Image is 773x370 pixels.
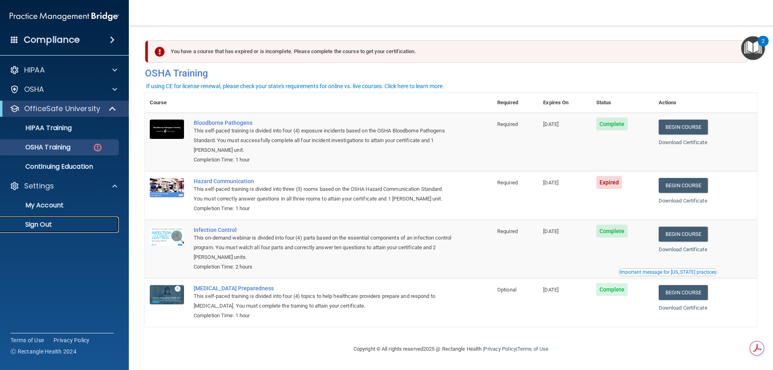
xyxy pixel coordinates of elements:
[155,47,165,57] img: exclamation-circle-solid-danger.72ef9ffc.png
[596,176,622,189] span: Expired
[497,287,517,293] span: Optional
[24,65,45,75] p: HIPAA
[591,93,654,113] th: Status
[148,40,748,63] div: You have a course that has expired or is incomplete. Please complete the course to get your certi...
[145,68,757,79] h4: OSHA Training
[659,285,708,300] a: Begin Course
[762,41,765,52] div: 2
[659,305,707,311] a: Download Certificate
[10,8,119,25] img: PMB logo
[194,311,452,320] div: Completion Time: 1 hour
[10,85,117,94] a: OSHA
[93,143,103,153] img: danger-circle.6113f641.png
[543,180,558,186] span: [DATE]
[596,283,628,296] span: Complete
[24,104,100,114] p: OfficeSafe University
[543,121,558,127] span: [DATE]
[194,204,452,213] div: Completion Time: 1 hour
[741,36,765,60] button: Open Resource Center, 2 new notifications
[492,93,538,113] th: Required
[5,221,115,229] p: Sign Out
[5,143,70,151] p: OSHA Training
[194,227,452,233] a: Infection Control
[538,93,591,113] th: Expires On
[5,124,72,132] p: HIPAA Training
[194,126,452,155] div: This self-paced training is divided into four (4) exposure incidents based on the OSHA Bloodborne...
[543,228,558,234] span: [DATE]
[484,346,516,352] a: Privacy Policy
[194,155,452,165] div: Completion Time: 1 hour
[194,178,452,184] a: Hazard Communication
[10,336,44,344] a: Terms of Use
[146,83,444,89] div: If using CE for license renewal, please check your state's requirements for online vs. live cours...
[54,336,90,344] a: Privacy Policy
[517,346,548,352] a: Terms of Use
[497,121,518,127] span: Required
[145,93,189,113] th: Course
[194,291,452,311] div: This self-paced training is divided into four (4) topics to help healthcare providers prepare and...
[659,198,707,204] a: Download Certificate
[10,65,117,75] a: HIPAA
[10,181,117,191] a: Settings
[194,120,452,126] a: Bloodborne Pathogens
[618,268,717,276] button: Read this if you are a dental practitioner in the state of CA
[10,347,76,356] span: Ⓒ Rectangle Health 2024
[497,180,518,186] span: Required
[497,228,518,234] span: Required
[659,120,708,134] a: Begin Course
[659,227,708,242] a: Begin Course
[145,82,445,90] button: If using CE for license renewal, please check your state's requirements for online vs. live cours...
[194,262,452,272] div: Completion Time: 2 hours
[304,336,598,362] div: Copyright © All rights reserved 2025 @ Rectangle Health | |
[543,287,558,293] span: [DATE]
[5,163,115,171] p: Continuing Education
[194,233,452,262] div: This on-demand webinar is divided into four (4) parts based on the essential components of an inf...
[10,104,117,114] a: OfficeSafe University
[194,285,452,291] a: [MEDICAL_DATA] Preparedness
[659,139,707,145] a: Download Certificate
[194,184,452,204] div: This self-paced training is divided into three (3) rooms based on the OSHA Hazard Communication S...
[620,270,716,275] div: Important message for [US_STATE] practices
[596,118,628,130] span: Complete
[596,225,628,238] span: Complete
[24,181,54,191] p: Settings
[654,93,757,113] th: Actions
[5,201,115,209] p: My Account
[659,178,708,193] a: Begin Course
[24,85,44,94] p: OSHA
[24,34,80,45] h4: Compliance
[659,246,707,252] a: Download Certificate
